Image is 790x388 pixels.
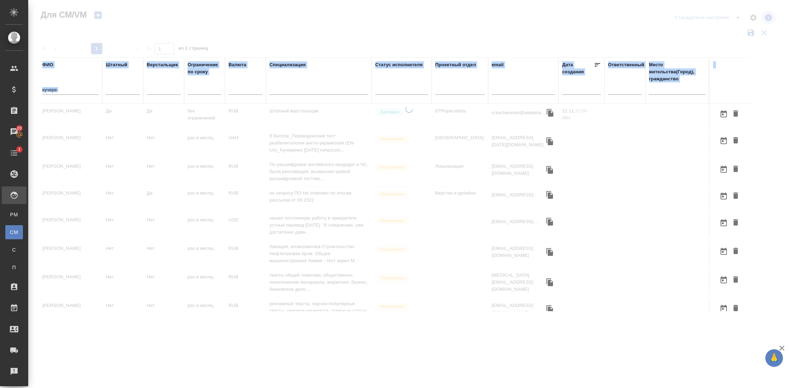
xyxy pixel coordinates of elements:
button: Открыть календарь загрузки [718,245,730,258]
button: Удалить [730,163,742,176]
div: Ограничение по сроку [188,61,221,75]
button: Открыть календарь загрузки [718,190,730,203]
div: Место жительства(Город), гражданство [649,61,705,82]
button: Удалить [730,245,742,258]
span: С [9,246,19,253]
span: 1 [14,146,25,153]
button: Удалить [730,107,742,121]
div: Дата создания [562,61,594,75]
span: 🙏 [768,351,780,365]
button: Скопировать [545,136,555,147]
span: 20 [13,125,26,132]
div: Ответственный [608,61,644,68]
a: 1 [2,144,26,162]
button: Скопировать [545,216,555,227]
div: Статус исполнителя [375,61,423,68]
div: Валюта [229,61,246,68]
span: PM [9,211,19,218]
button: Открыть календарь загрузки [718,107,730,121]
div: Штатный [106,61,127,68]
span: CM [9,229,19,236]
button: Скопировать [545,107,555,118]
div: ФИО [42,61,53,68]
button: Скопировать [545,304,555,314]
button: Открыть календарь загрузки [718,163,730,176]
button: 🙏 [765,349,783,367]
button: Удалить [730,190,742,203]
button: Удалить [730,273,742,287]
button: Удалить [730,216,742,229]
button: Скопировать [545,190,555,200]
div: email [492,61,504,68]
button: Удалить [730,302,742,315]
button: Открыть календарь загрузки [718,273,730,287]
button: Скопировать [545,277,555,288]
button: Скопировать [545,247,555,257]
button: Открыть календарь загрузки [718,216,730,229]
button: Удалить [730,134,742,147]
div: Проектный отдел [435,61,476,68]
div: Верстальщик [147,61,178,68]
a: П [5,260,23,275]
a: CM [5,225,23,239]
button: Открыть календарь загрузки [718,134,730,147]
a: С [5,243,23,257]
div: Специализация [269,61,306,68]
button: Открыть календарь загрузки [718,302,730,315]
a: 20 [2,123,26,141]
button: Скопировать [545,165,555,175]
span: П [9,264,19,271]
a: PM [5,208,23,222]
